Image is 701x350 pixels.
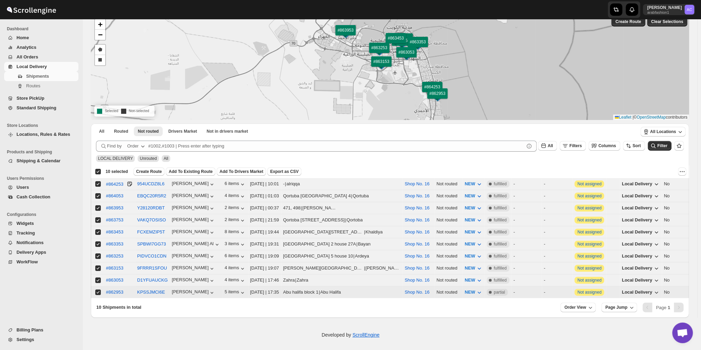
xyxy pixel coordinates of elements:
[98,30,103,39] span: −
[7,149,79,155] span: Products and Shipping
[643,4,695,15] button: User menu
[664,181,692,187] div: No
[413,42,423,50] img: Marker
[172,205,215,212] div: [PERSON_NAME]
[164,127,201,136] button: Claimable
[461,178,487,189] button: NEW
[405,241,429,247] button: Shop No. 16
[611,17,645,26] button: Create Route
[106,217,123,222] div: #863753
[17,35,29,40] span: Home
[138,129,159,134] span: Not routed
[601,303,637,312] button: Page Jump
[405,265,429,271] button: Shop No. 16
[166,167,215,176] button: Add To Existing Route
[538,141,557,151] button: All
[461,227,487,238] button: NEW
[461,275,487,286] button: NEW
[615,115,631,120] a: Leaflet
[106,182,123,187] div: #864253
[7,176,79,181] span: Users Permissions
[26,83,40,88] span: Routes
[283,217,345,223] div: Qortoba [STREET_ADDRESS]
[106,169,128,174] span: 10 selected
[494,229,506,235] span: fulfilled
[461,287,487,298] button: NEW
[618,190,664,201] button: Local Delivery
[651,19,683,24] span: Clear Selections
[436,229,461,236] div: Not routed
[650,129,676,134] span: All Locations
[544,193,571,199] div: -
[172,253,215,260] button: [PERSON_NAME]
[465,277,475,283] span: NEW
[618,251,664,262] button: Local Delivery
[622,265,652,271] span: Local Delivery
[172,229,215,236] button: [PERSON_NAME]
[287,181,300,187] div: alriqqa
[461,203,487,214] button: NEW
[17,64,47,69] span: Local Delivery
[622,289,652,295] span: Local Delivery
[106,289,123,295] button: #862953
[494,205,506,211] span: fulfilled
[137,265,167,271] button: 9FRRR1SFOU
[622,241,652,247] span: Local Delivery
[148,141,524,152] input: #1002,#1003 | Press enter after typing
[106,193,123,198] div: #864053
[110,127,132,136] button: Routed
[225,217,246,224] button: 2 items
[225,229,246,236] div: 8 items
[465,289,475,295] span: NEW
[134,127,163,136] button: Unrouted
[622,217,652,222] span: Local Delivery
[99,129,104,134] span: All
[494,217,506,223] span: fulfilled
[17,158,61,163] span: Shipping & Calendar
[283,205,400,211] div: |
[172,181,215,188] button: [PERSON_NAME]
[95,55,105,65] a: Draw a rectangle
[137,277,168,283] button: D1YFUAUCKG
[647,5,682,10] p: [PERSON_NAME]
[17,45,36,50] span: Analytics
[618,263,664,274] button: Local Delivery
[664,229,692,236] div: No
[664,217,692,223] div: No
[137,205,165,210] button: Y28120RDBT
[106,205,123,210] div: #863953
[647,10,682,14] p: arabfashion1
[405,229,429,234] button: Shop No. 16
[7,26,79,32] span: Dashboard
[4,325,78,335] button: Billing Plans
[405,181,429,186] button: Shop No. 16
[548,143,553,148] span: All
[589,141,620,151] button: Columns
[17,337,34,342] span: Settings
[577,278,601,283] button: Not assigned
[172,217,215,224] button: [PERSON_NAME]
[98,20,103,29] span: +
[376,62,387,69] img: Marker
[17,250,46,255] span: Delivery Apps
[4,72,78,81] button: Shipments
[577,218,601,222] button: Not assigned
[623,141,645,151] button: Sort
[664,241,692,248] div: No
[622,253,652,259] span: Local Delivery
[225,253,246,260] div: 6 items
[172,265,215,272] button: [PERSON_NAME]
[465,217,475,222] span: NEW
[17,259,38,264] span: WorkFlow
[564,305,586,310] span: Order View
[436,193,461,199] div: Not routed
[618,178,664,189] button: Local Delivery
[17,132,70,137] span: Locations, Rules & Rates
[106,265,123,271] button: #863153
[398,39,408,46] img: Marker
[352,332,379,338] a: ScrollEngine
[137,181,165,186] button: 954UCDZ8L6
[577,254,601,259] button: Not assigned
[250,205,279,211] div: [DATE] | 00:37
[225,205,246,212] button: 2 items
